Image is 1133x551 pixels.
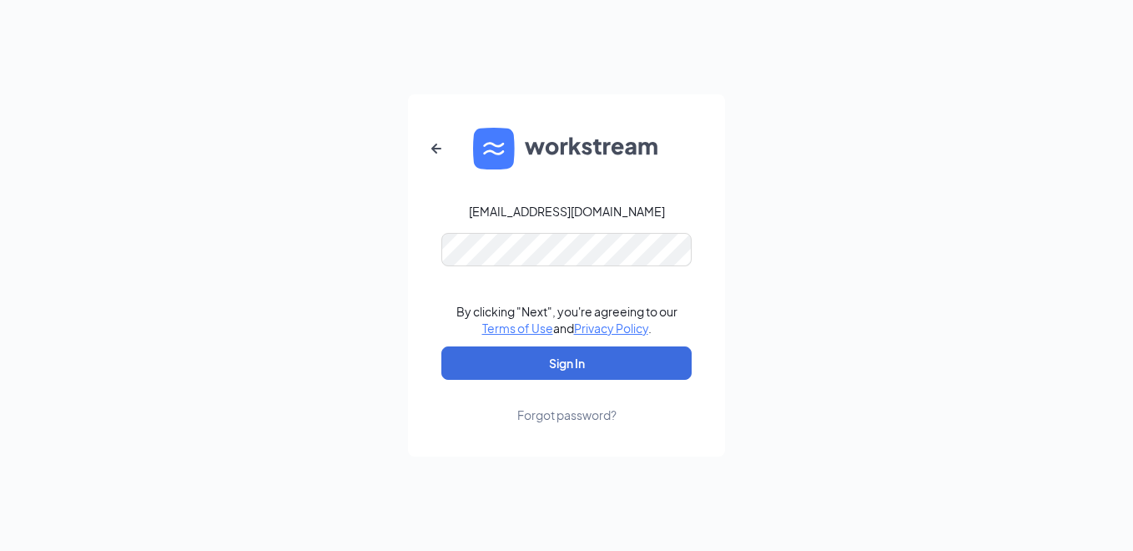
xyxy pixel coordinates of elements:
[574,321,648,336] a: Privacy Policy
[473,128,660,169] img: WS logo and Workstream text
[426,139,446,159] svg: ArrowLeftNew
[441,346,692,380] button: Sign In
[517,380,617,423] a: Forgot password?
[482,321,553,336] a: Terms of Use
[517,407,617,423] div: Forgot password?
[456,303,677,336] div: By clicking "Next", you're agreeing to our and .
[416,129,456,169] button: ArrowLeftNew
[469,203,665,220] div: [EMAIL_ADDRESS][DOMAIN_NAME]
